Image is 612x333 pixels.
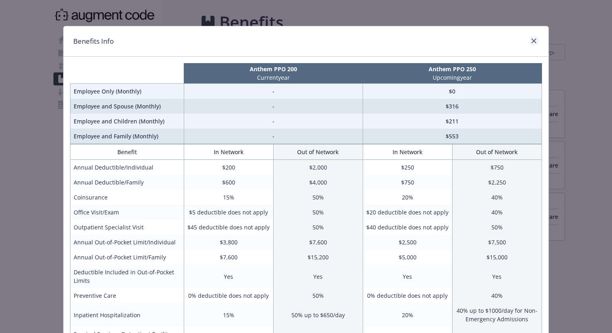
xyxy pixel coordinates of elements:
td: $2,500 [363,235,452,250]
td: $40 deductible does not apply [363,220,452,235]
td: $20 deductible does not apply [363,205,452,220]
td: Annual Deductible/Individual [70,160,184,175]
h1: Benefits Info [73,36,114,47]
td: Yes [273,265,363,288]
td: $2,000 [273,160,363,175]
td: $553 [363,129,542,144]
td: $15,000 [452,250,542,265]
td: Yes [363,265,452,288]
td: $0 [363,84,542,99]
td: $600 [184,175,273,190]
td: 20% [363,303,452,327]
th: Out of Network [273,144,363,160]
td: $45 deductible does not apply [184,220,273,235]
p: Upcoming year [364,73,540,82]
td: $15,200 [273,250,363,265]
td: $211 [363,114,542,129]
td: $250 [363,160,452,175]
td: $316 [363,99,542,114]
td: Annual Deductible/Family [70,175,184,190]
td: 40% [452,205,542,220]
th: In Network [184,144,273,160]
td: $200 [184,160,273,175]
td: Annual Out-of-Pocket Limit/Family [70,250,184,265]
td: 50% [273,190,363,205]
th: In Network [363,144,452,160]
td: Yes [184,265,273,288]
td: $7,600 [273,235,363,250]
td: $5,000 [363,250,452,265]
td: $4,000 [273,175,363,190]
th: intentionally left blank [70,63,184,84]
td: 40% up to $1000/day for Non-Emergency Admissions [452,303,542,327]
td: $750 [452,160,542,175]
td: 50% [273,205,363,220]
td: Inpatient Hospitalization [70,303,184,327]
td: Preventive Care [70,288,184,303]
td: 50% up to $650/day [273,303,363,327]
a: close [529,36,539,46]
td: - [184,99,363,114]
td: $5 deductible does not apply [184,205,273,220]
td: Yes [452,265,542,288]
td: - [184,84,363,99]
th: Out of Network [452,144,542,160]
td: Office Visit/Exam [70,205,184,220]
td: Employee and Children (Monthly) [70,114,184,129]
td: $2,250 [452,175,542,190]
td: - [184,129,363,144]
td: Coinsurance [70,190,184,205]
p: Anthem PPO 250 [364,65,540,73]
td: 15% [184,303,273,327]
p: Current year [185,73,361,82]
td: 40% [452,288,542,303]
td: 50% [273,220,363,235]
td: $750 [363,175,452,190]
td: Outpatient Specialist Visit [70,220,184,235]
td: 0% deductible does not apply [363,288,452,303]
td: Employee and Spouse (Monthly) [70,99,184,114]
td: 40% [452,190,542,205]
td: Employee Only (Monthly) [70,84,184,99]
td: - [184,114,363,129]
td: 20% [363,190,452,205]
td: 15% [184,190,273,205]
td: Employee and Family (Monthly) [70,129,184,144]
td: $3,800 [184,235,273,250]
td: 50% [273,288,363,303]
td: Deductible Included in Out-of-Pocket Limits [70,265,184,288]
th: Benefit [70,144,184,160]
td: 50% [452,220,542,235]
td: $7,600 [184,250,273,265]
td: Annual Out-of-Pocket Limit/Individual [70,235,184,250]
p: Anthem PPO 200 [185,65,361,73]
td: $7,500 [452,235,542,250]
td: 0% deductible does not apply [184,288,273,303]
